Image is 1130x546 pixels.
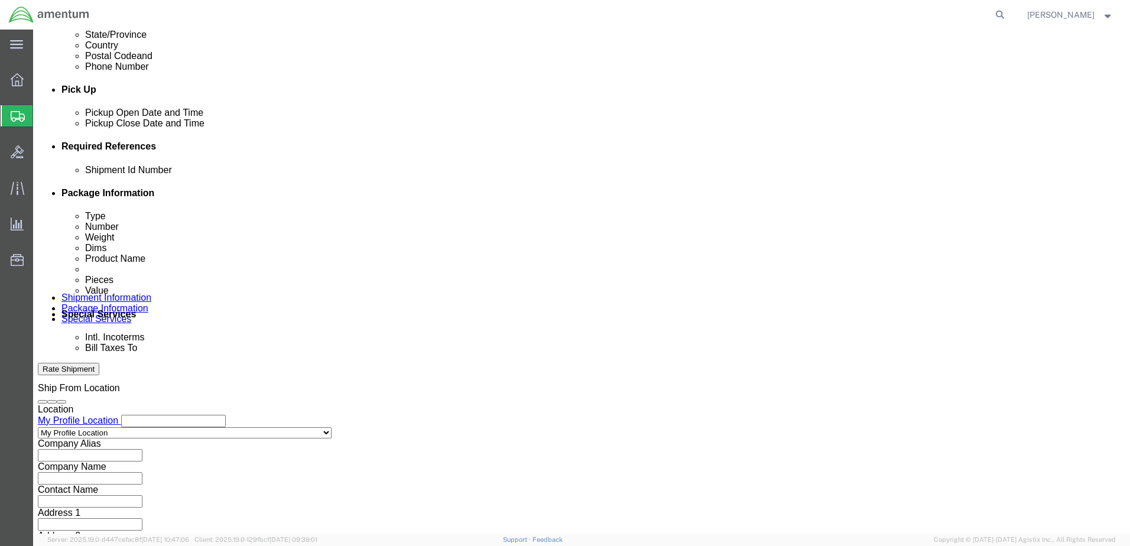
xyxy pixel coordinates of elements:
[141,536,189,543] span: [DATE] 10:47:06
[1027,8,1095,21] span: Scott Meyers
[194,536,317,543] span: Client: 2025.19.0-129fbcf
[1027,8,1114,22] button: [PERSON_NAME]
[934,535,1116,545] span: Copyright © [DATE]-[DATE] Agistix Inc., All Rights Reserved
[8,6,90,24] img: logo
[532,536,563,543] a: Feedback
[47,536,189,543] span: Server: 2025.19.0-d447cefac8f
[269,536,317,543] span: [DATE] 09:39:01
[503,536,532,543] a: Support
[33,30,1130,534] iframe: FS Legacy Container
